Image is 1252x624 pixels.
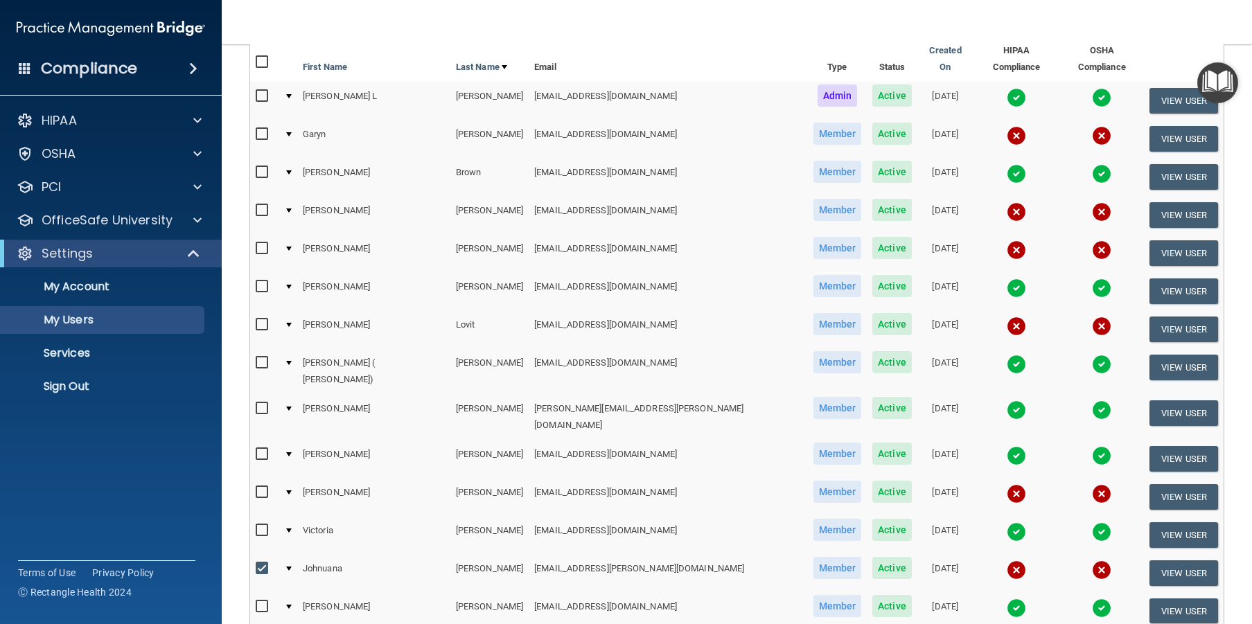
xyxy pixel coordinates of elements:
[303,59,347,75] a: First Name
[1007,278,1026,298] img: tick.e7d51cea.svg
[17,112,202,129] a: HIPAA
[872,595,912,617] span: Active
[1149,278,1218,304] button: View User
[1007,446,1026,465] img: tick.e7d51cea.svg
[813,275,862,297] span: Member
[450,234,529,272] td: [PERSON_NAME]
[297,196,450,234] td: [PERSON_NAME]
[456,59,507,75] a: Last Name
[1149,88,1218,114] button: View User
[1059,37,1144,82] th: OSHA Compliance
[297,272,450,310] td: [PERSON_NAME]
[18,585,132,599] span: Ⓒ Rectangle Health 2024
[872,481,912,503] span: Active
[813,313,862,335] span: Member
[1092,446,1111,465] img: tick.e7d51cea.svg
[529,158,807,196] td: [EMAIL_ADDRESS][DOMAIN_NAME]
[1092,240,1111,260] img: cross.ca9f0e7f.svg
[450,394,529,440] td: [PERSON_NAME]
[917,234,973,272] td: [DATE]
[9,280,198,294] p: My Account
[1012,526,1235,581] iframe: Drift Widget Chat Controller
[1007,484,1026,503] img: cross.ca9f0e7f.svg
[917,82,973,120] td: [DATE]
[529,234,807,272] td: [EMAIL_ADDRESS][DOMAIN_NAME]
[1149,400,1218,426] button: View User
[818,84,858,107] span: Admin
[450,272,529,310] td: [PERSON_NAME]
[1149,164,1218,190] button: View User
[872,519,912,541] span: Active
[529,348,807,394] td: [EMAIL_ADDRESS][DOMAIN_NAME]
[529,440,807,478] td: [EMAIL_ADDRESS][DOMAIN_NAME]
[297,394,450,440] td: [PERSON_NAME]
[813,237,862,259] span: Member
[1149,126,1218,152] button: View User
[1092,88,1111,107] img: tick.e7d51cea.svg
[297,120,450,158] td: Garyn
[813,557,862,579] span: Member
[917,158,973,196] td: [DATE]
[917,120,973,158] td: [DATE]
[872,237,912,259] span: Active
[1092,278,1111,298] img: tick.e7d51cea.svg
[297,440,450,478] td: [PERSON_NAME]
[1092,164,1111,184] img: tick.e7d51cea.svg
[973,37,1060,82] th: HIPAA Compliance
[529,272,807,310] td: [EMAIL_ADDRESS][DOMAIN_NAME]
[1092,202,1111,222] img: cross.ca9f0e7f.svg
[92,566,155,580] a: Privacy Policy
[813,443,862,465] span: Member
[1007,164,1026,184] img: tick.e7d51cea.svg
[917,272,973,310] td: [DATE]
[17,15,205,42] img: PMB logo
[450,478,529,516] td: [PERSON_NAME]
[18,566,76,580] a: Terms of Use
[917,478,973,516] td: [DATE]
[813,519,862,541] span: Member
[1197,62,1238,103] button: Open Resource Center
[1149,240,1218,266] button: View User
[450,516,529,554] td: [PERSON_NAME]
[42,112,77,129] p: HIPAA
[17,179,202,195] a: PCI
[450,310,529,348] td: Lovit
[1007,126,1026,145] img: cross.ca9f0e7f.svg
[872,443,912,465] span: Active
[1149,598,1218,624] button: View User
[450,440,529,478] td: [PERSON_NAME]
[813,595,862,617] span: Member
[917,440,973,478] td: [DATE]
[17,145,202,162] a: OSHA
[529,37,807,82] th: Email
[1092,126,1111,145] img: cross.ca9f0e7f.svg
[297,234,450,272] td: [PERSON_NAME]
[529,394,807,440] td: [PERSON_NAME][EMAIL_ADDRESS][PERSON_NAME][DOMAIN_NAME]
[1007,522,1026,542] img: tick.e7d51cea.svg
[1007,202,1026,222] img: cross.ca9f0e7f.svg
[917,516,973,554] td: [DATE]
[1092,598,1111,618] img: tick.e7d51cea.svg
[813,481,862,503] span: Member
[808,37,867,82] th: Type
[872,123,912,145] span: Active
[9,380,198,393] p: Sign Out
[529,310,807,348] td: [EMAIL_ADDRESS][DOMAIN_NAME]
[297,554,450,592] td: Johnuana
[872,313,912,335] span: Active
[1007,560,1026,580] img: cross.ca9f0e7f.svg
[1149,355,1218,380] button: View User
[917,394,973,440] td: [DATE]
[872,351,912,373] span: Active
[923,42,968,75] a: Created On
[872,557,912,579] span: Active
[1007,317,1026,336] img: cross.ca9f0e7f.svg
[17,245,201,262] a: Settings
[1007,598,1026,618] img: tick.e7d51cea.svg
[1007,400,1026,420] img: tick.e7d51cea.svg
[872,199,912,221] span: Active
[1092,317,1111,336] img: cross.ca9f0e7f.svg
[813,161,862,183] span: Member
[17,212,202,229] a: OfficeSafe University
[872,275,912,297] span: Active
